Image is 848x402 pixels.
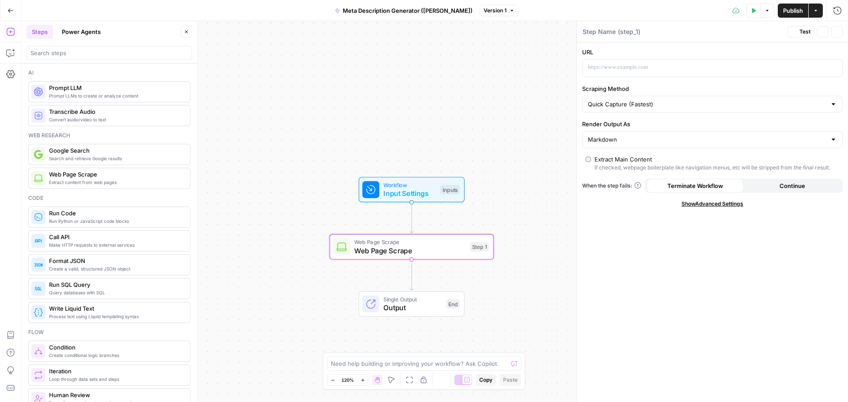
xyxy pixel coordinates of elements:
div: End [446,299,460,309]
span: Human Review [49,391,183,399]
div: Flow [28,328,190,336]
div: Single OutputOutputEnd [329,291,494,317]
span: Condition [49,343,183,352]
span: Iteration [49,367,183,376]
span: Query databases with SQL [49,289,183,296]
label: URL [582,48,843,56]
span: Continue [780,181,805,190]
button: Copy [476,374,496,386]
span: Format JSON [49,256,183,265]
span: Meta Description Generator ([PERSON_NAME]) [343,6,473,15]
span: Prompt LLM [49,83,183,92]
button: Test [787,26,814,38]
span: Loop through data sets and steps [49,376,183,383]
span: Prompt LLMs to create or analyze content [49,92,183,99]
span: Copy [479,376,492,384]
div: If checked, webpage boilerplate like navigation menus, etc will be stripped from the final result. [594,164,830,172]
button: Version 1 [480,5,519,16]
span: Search and retrieve Google results [49,155,183,162]
span: Process text using Liquid templating syntax [49,313,183,320]
span: Workflow [383,180,436,189]
span: Input Settings [383,188,436,199]
div: Inputs [440,185,460,195]
span: Web Page Scrape [49,170,183,179]
span: Web Page Scrape [354,238,466,246]
span: Publish [783,6,803,15]
span: Paste [503,376,518,384]
span: Run Python or JavaScript code blocks [49,218,183,225]
g: Edge from start to step_1 [410,203,413,233]
div: Web research [28,131,190,139]
span: Write Liquid Text [49,304,183,313]
span: Show Advanced Settings [681,200,743,208]
span: Create a valid, structured JSON object [49,265,183,272]
input: Quick Capture (Fastest) [588,100,826,109]
button: Steps [26,25,53,39]
input: Search steps [30,49,188,57]
button: Power Agents [57,25,106,39]
label: Render Output As [582,120,843,128]
span: Convert audio/video to text [49,116,183,123]
input: Extract Main ContentIf checked, webpage boilerplate like navigation menus, etc will be stripped f... [586,157,591,162]
button: Paste [500,374,521,386]
div: Step 1 [470,242,489,252]
button: Meta Description Generator ([PERSON_NAME]) [329,4,478,18]
span: Create conditional logic branches [49,352,183,359]
span: Transcribe Audio [49,107,183,116]
input: Markdown [588,135,826,144]
div: Web Page ScrapeWeb Page ScrapeStep 1 [329,234,494,260]
button: Continue [744,179,841,193]
div: Code [28,194,190,202]
span: Extract content from web pages [49,179,183,186]
span: Run SQL Query [49,280,183,289]
button: Publish [778,4,808,18]
span: 120% [341,376,354,383]
g: Edge from step_1 to end [410,259,413,290]
a: When the step fails: [582,182,641,190]
span: Output [383,302,442,313]
div: WorkflowInput SettingsInputs [329,177,494,203]
span: ( step_1 ) [618,27,640,36]
span: Run Code [49,209,183,218]
span: Terminate Workflow [667,181,723,190]
div: Ai [28,69,190,77]
span: Test [799,28,810,36]
span: Make HTTP requests to external services [49,241,183,248]
span: Call API [49,233,183,241]
div: Extract Main Content [594,155,652,164]
span: Single Output [383,295,442,304]
label: Scraping Method [582,84,843,93]
span: Version 1 [484,7,507,15]
span: Web Page Scrape [354,245,466,256]
span: Google Search [49,146,183,155]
